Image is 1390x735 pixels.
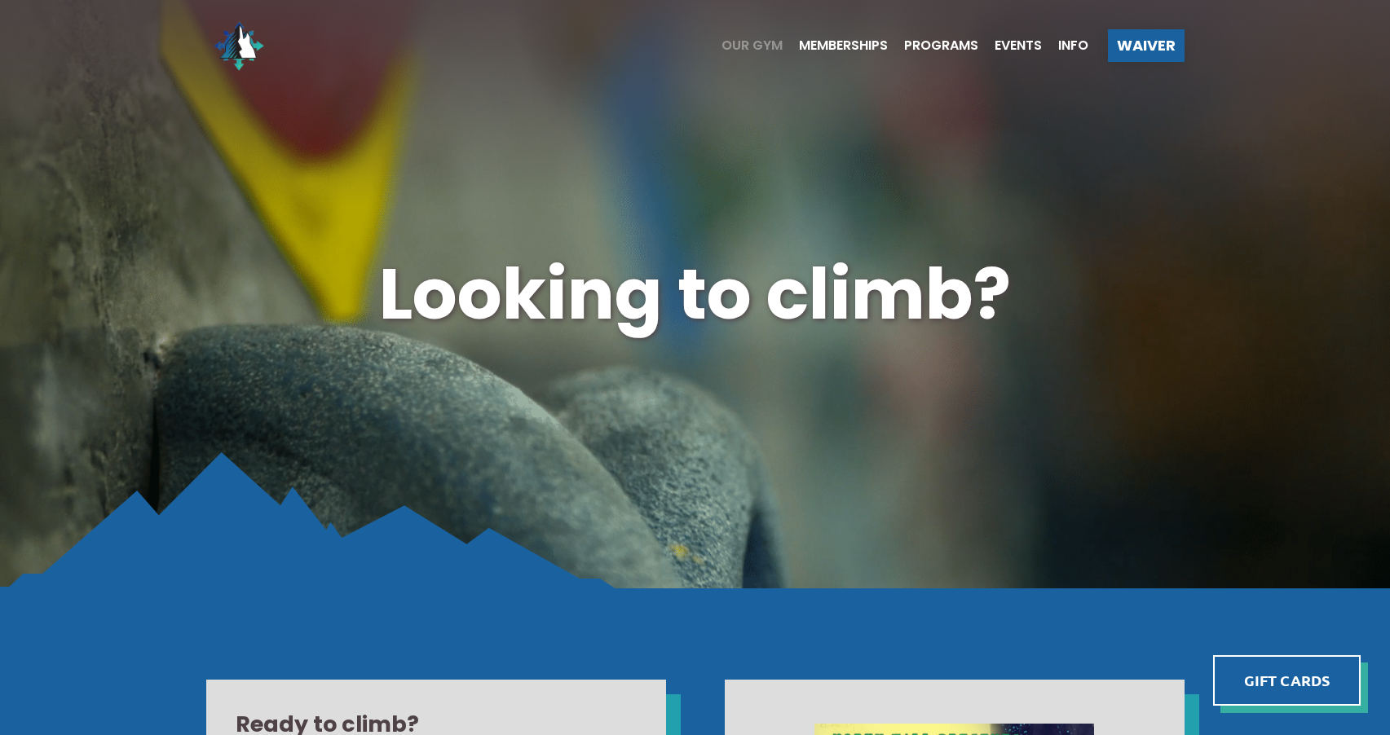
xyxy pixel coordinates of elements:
span: Waiver [1117,38,1176,53]
span: Our Gym [721,39,783,52]
a: Waiver [1108,29,1185,62]
span: Memberships [799,39,888,52]
span: Events [995,39,1042,52]
a: Our Gym [705,39,783,52]
h1: Looking to climb? [206,244,1185,344]
a: Events [978,39,1042,52]
a: Info [1042,39,1088,52]
a: Memberships [783,39,888,52]
a: Programs [888,39,978,52]
img: North Wall Logo [206,13,271,78]
span: Programs [904,39,978,52]
span: Info [1058,39,1088,52]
